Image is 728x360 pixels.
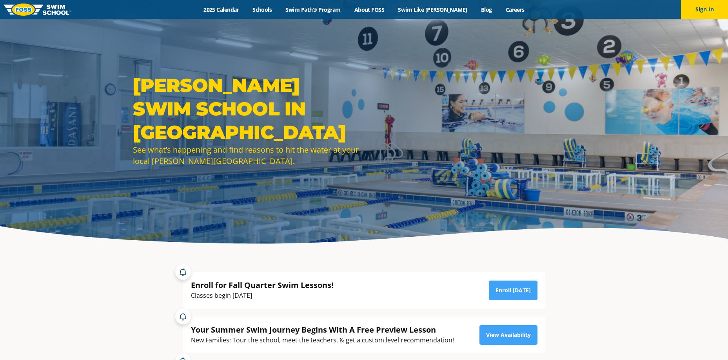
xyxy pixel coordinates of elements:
a: Schools [246,6,279,13]
a: 2025 Calendar [197,6,246,13]
a: View Availability [479,325,537,345]
a: Blog [474,6,499,13]
a: Swim Path® Program [279,6,347,13]
a: Careers [499,6,531,13]
h1: [PERSON_NAME] Swim School in [GEOGRAPHIC_DATA] [133,74,360,144]
div: Your Summer Swim Journey Begins With A Free Preview Lesson [191,324,454,335]
a: About FOSS [347,6,391,13]
div: New Families: Tour the school, meet the teachers, & get a custom level recommendation! [191,335,454,346]
div: Enroll for Fall Quarter Swim Lessons! [191,280,334,290]
div: See what’s happening and find reasons to hit the water at your local [PERSON_NAME][GEOGRAPHIC_DATA]. [133,144,360,167]
div: Classes begin [DATE] [191,290,334,301]
img: FOSS Swim School Logo [4,4,71,16]
a: Enroll [DATE] [489,281,537,300]
a: Swim Like [PERSON_NAME] [391,6,474,13]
